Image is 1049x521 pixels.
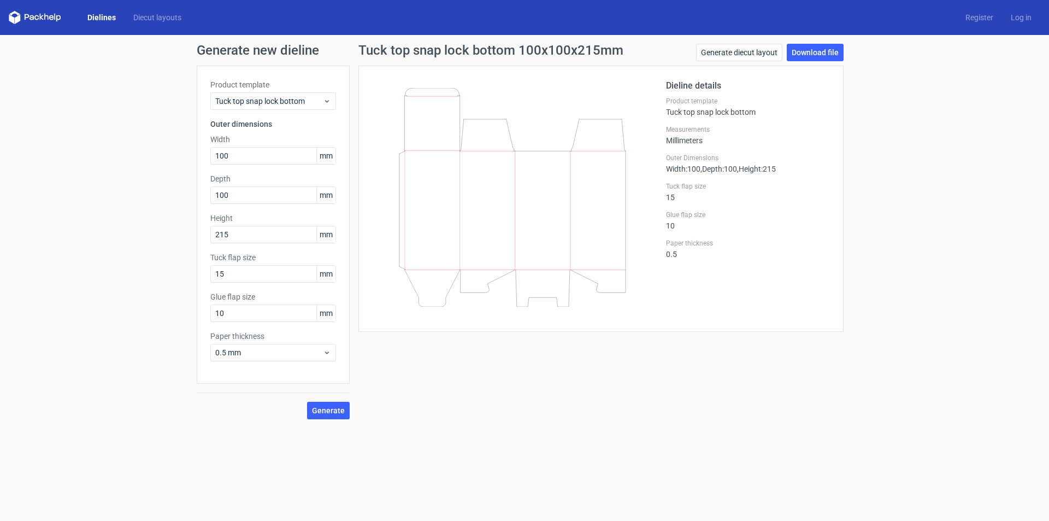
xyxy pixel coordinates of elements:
button: Generate [307,402,350,419]
a: Generate diecut layout [696,44,782,61]
span: Width : 100 [666,165,700,173]
a: Download file [787,44,844,61]
span: Tuck top snap lock bottom [215,96,323,107]
label: Measurements [666,125,830,134]
div: Tuck top snap lock bottom [666,97,830,116]
label: Paper thickness [210,331,336,342]
span: mm [316,266,335,282]
label: Product template [666,97,830,106]
span: , Height : 215 [737,165,776,173]
label: Product template [210,79,336,90]
span: mm [316,148,335,164]
a: Log in [1002,12,1040,23]
label: Glue flap size [210,291,336,302]
div: Millimeters [666,125,830,145]
div: 15 [666,182,830,202]
span: mm [316,305,335,321]
label: Tuck flap size [210,252,336,263]
label: Paper thickness [666,239,830,248]
label: Glue flap size [666,210,830,219]
span: , Depth : 100 [700,165,737,173]
label: Width [210,134,336,145]
div: 10 [666,210,830,230]
span: mm [316,226,335,243]
a: Register [957,12,1002,23]
h1: Generate new dieline [197,44,852,57]
h3: Outer dimensions [210,119,336,130]
label: Depth [210,173,336,184]
a: Dielines [79,12,125,23]
span: Generate [312,407,345,414]
label: Tuck flap size [666,182,830,191]
span: 0.5 mm [215,347,323,358]
h2: Dieline details [666,79,830,92]
h1: Tuck top snap lock bottom 100x100x215mm [358,44,623,57]
a: Diecut layouts [125,12,190,23]
label: Height [210,213,336,224]
div: 0.5 [666,239,830,259]
span: mm [316,187,335,203]
label: Outer Dimensions [666,154,830,162]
